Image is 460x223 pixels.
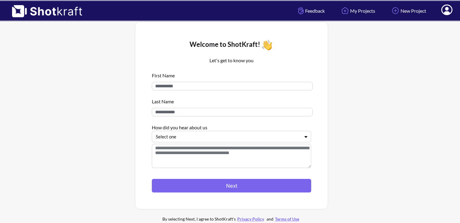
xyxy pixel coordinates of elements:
[386,3,431,19] a: New Project
[150,215,313,222] div: By selecting Next, I agree to ShotKraft's and
[152,95,311,105] div: Last Name
[335,3,380,19] a: My Projects
[152,121,311,131] div: How did you hear about us
[152,57,311,64] p: Let's get to know you
[260,38,274,52] img: Wave Icon
[273,216,301,221] a: Terms of Use
[297,5,305,16] img: Hand Icon
[236,216,266,221] a: Privacy Policy
[390,5,401,16] img: Add Icon
[297,7,325,14] span: Feedback
[152,179,311,192] button: Next
[340,5,350,16] img: Home Icon
[152,69,311,79] div: First Name
[152,38,311,52] div: Welcome to ShotKraft!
